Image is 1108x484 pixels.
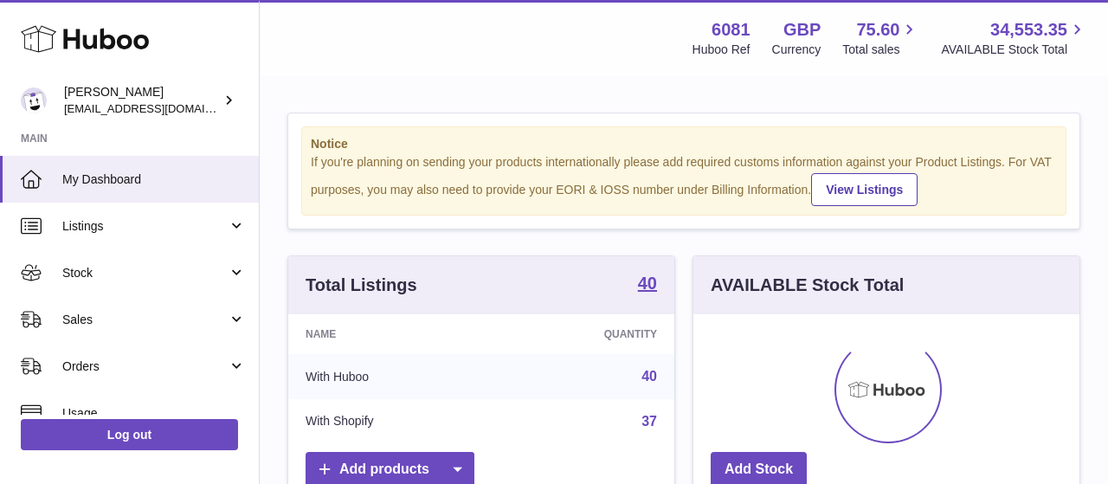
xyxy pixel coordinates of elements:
[288,399,496,444] td: With Shopify
[641,369,657,384] a: 40
[21,87,47,113] img: internalAdmin-6081@internal.huboo.com
[842,42,919,58] span: Total sales
[638,274,657,292] strong: 40
[62,358,228,375] span: Orders
[641,414,657,429] a: 37
[311,154,1057,206] div: If you're planning on sending your products internationally please add required customs informati...
[311,136,1057,152] strong: Notice
[62,312,228,328] span: Sales
[306,274,417,297] h3: Total Listings
[783,18,821,42] strong: GBP
[64,84,220,117] div: [PERSON_NAME]
[288,354,496,399] td: With Huboo
[772,42,821,58] div: Currency
[941,18,1087,58] a: 34,553.35 AVAILABLE Stock Total
[21,419,238,450] a: Log out
[990,18,1067,42] span: 34,553.35
[496,314,674,354] th: Quantity
[638,274,657,295] a: 40
[692,42,750,58] div: Huboo Ref
[62,171,246,188] span: My Dashboard
[288,314,496,354] th: Name
[62,405,246,422] span: Usage
[842,18,919,58] a: 75.60 Total sales
[811,173,918,206] a: View Listings
[856,18,899,42] span: 75.60
[712,18,750,42] strong: 6081
[941,42,1087,58] span: AVAILABLE Stock Total
[64,101,254,115] span: [EMAIL_ADDRESS][DOMAIN_NAME]
[62,218,228,235] span: Listings
[62,265,228,281] span: Stock
[711,274,904,297] h3: AVAILABLE Stock Total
